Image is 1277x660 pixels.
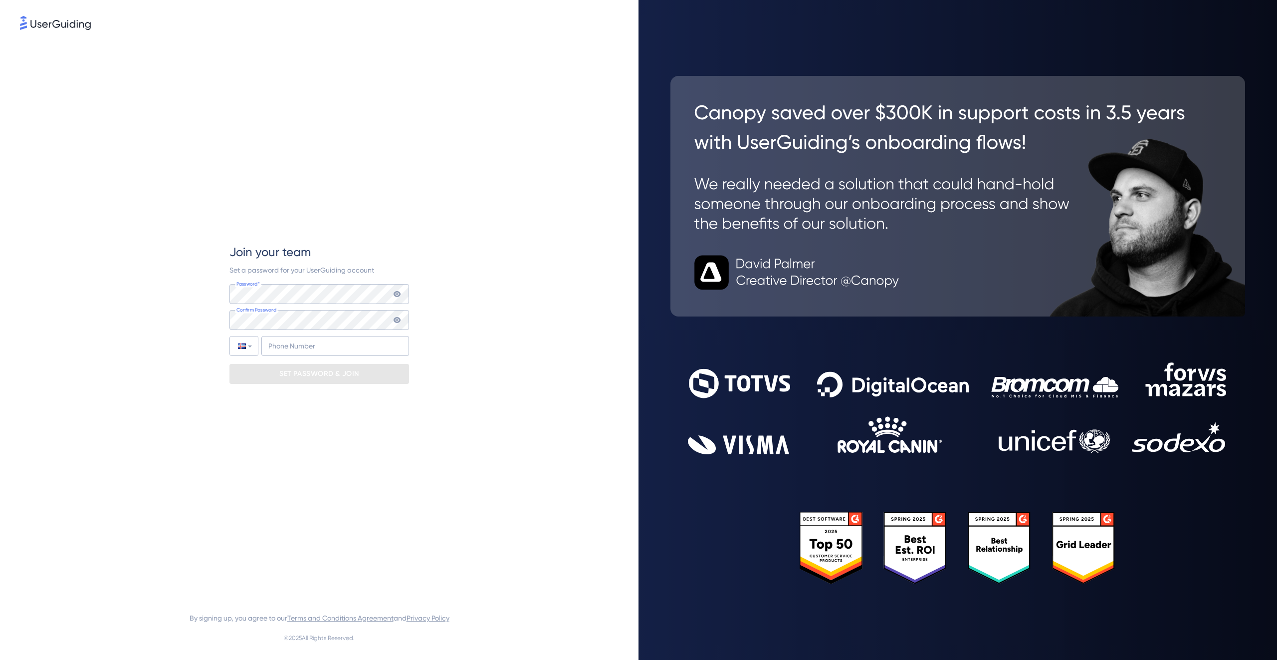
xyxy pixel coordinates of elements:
span: Join your team [229,244,311,260]
span: By signing up, you agree to our and [190,612,449,624]
a: Privacy Policy [407,614,449,622]
span: Set a password for your UserGuiding account [229,266,374,274]
a: Terms and Conditions Agreement [287,614,394,622]
img: 26c0aa7c25a843aed4baddd2b5e0fa68.svg [670,76,1245,317]
input: Phone Number [261,336,409,356]
p: SET PASSWORD & JOIN [279,366,359,382]
div: Iceland: + 354 [230,336,258,355]
span: © 2025 All Rights Reserved. [284,632,355,644]
img: 9302ce2ac39453076f5bc0f2f2ca889b.svg [688,362,1228,454]
img: 25303e33045975176eb484905ab012ff.svg [800,512,1116,584]
img: 8faab4ba6bc7696a72372aa768b0286c.svg [20,16,91,30]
